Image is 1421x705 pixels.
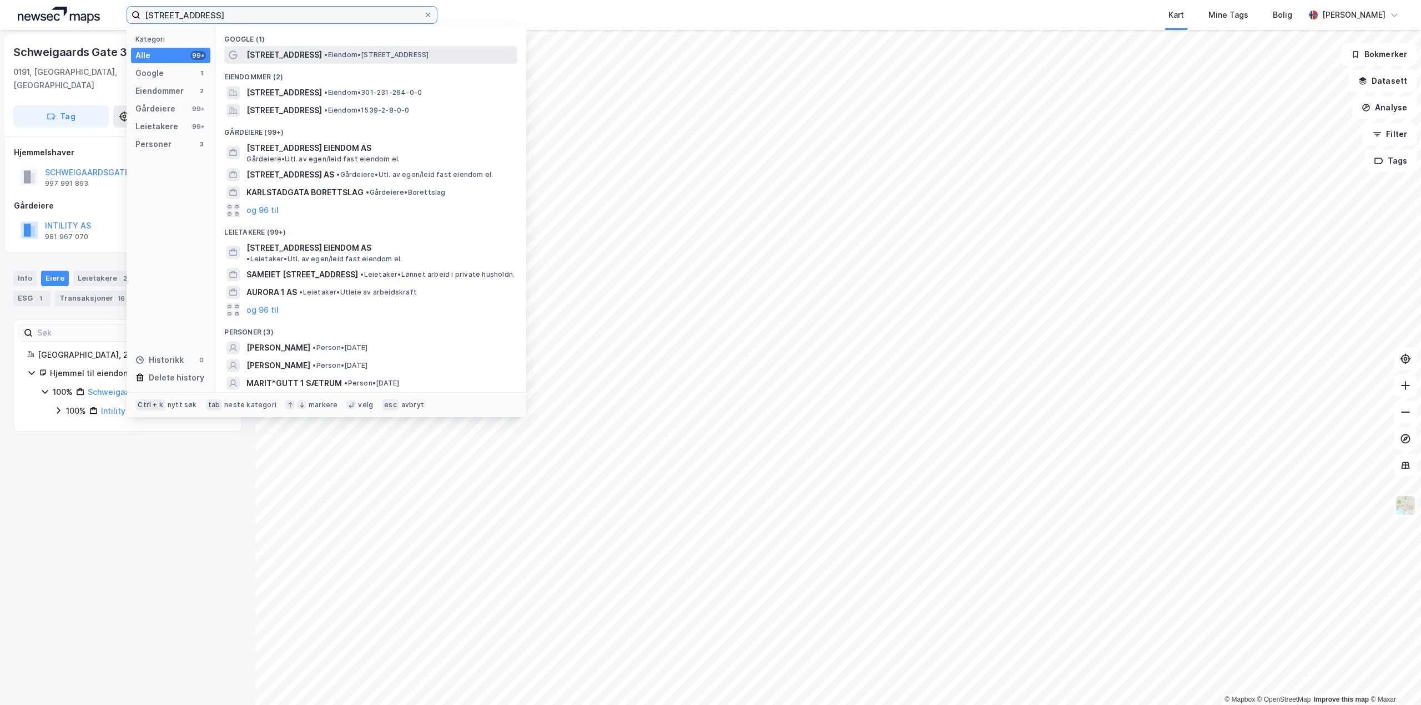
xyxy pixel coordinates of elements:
div: 3 [197,140,206,149]
span: [STREET_ADDRESS] [246,48,322,62]
input: Søk [33,324,154,341]
span: • [336,170,340,179]
div: Leietakere (99+) [215,219,526,239]
span: Eiendom • [STREET_ADDRESS] [324,50,429,59]
div: tab [206,399,223,410]
button: Filter [1363,123,1417,145]
div: ESG [13,291,51,306]
span: [STREET_ADDRESS] [246,104,322,117]
div: [PERSON_NAME] [1322,8,1385,22]
div: 100% [53,386,73,399]
span: Person • [DATE] [313,361,367,370]
div: Kart [1168,8,1184,22]
iframe: Chat Widget [1365,652,1421,705]
div: Bolig [1273,8,1292,22]
button: Analyse [1352,97,1417,119]
div: 2 [119,273,130,284]
div: Leietakere [73,271,135,286]
div: Hjemmelshaver [14,146,241,159]
div: 99+ [190,122,206,131]
div: Leietakere [135,120,178,133]
span: Gårdeiere • Borettslag [366,188,445,197]
input: Søk på adresse, matrikkel, gårdeiere, leietakere eller personer [140,7,424,23]
div: Eiendommer [135,84,184,98]
img: Z [1395,495,1416,516]
div: 997 991 893 [45,179,88,188]
button: Bokmerker [1342,43,1417,65]
div: Google [135,67,164,80]
span: Leietaker • Lønnet arbeid i private husholdn. [360,270,515,279]
span: [PERSON_NAME] [246,341,310,354]
span: • [246,255,250,263]
span: Leietaker • Utl. av egen/leid fast eiendom el. [246,255,402,263]
div: Gårdeiere [14,199,241,212]
span: • [299,288,303,296]
div: 16 [115,293,127,304]
span: KARLSTADGATA BORETTSLAG [246,186,364,199]
div: Google (1) [215,26,526,46]
div: velg [358,400,373,409]
span: Person • [DATE] [344,379,399,388]
span: [STREET_ADDRESS] AS [246,168,334,181]
span: MARIT*GUTT 1 SÆTRUM [246,377,342,390]
span: • [344,379,347,387]
span: • [313,343,316,352]
div: Gårdeiere (99+) [215,119,526,139]
div: Personer [135,138,172,151]
span: • [324,106,327,114]
span: Eiendom • 1539-2-8-0-0 [324,106,409,115]
div: 100% [66,404,86,418]
span: • [366,188,369,196]
div: Gårdeiere [135,102,175,115]
button: Tags [1365,150,1417,172]
div: Kategori [135,35,210,43]
div: Alle [135,49,150,62]
div: Personer (3) [215,319,526,339]
button: og 96 til [246,303,279,317]
div: Mine Tags [1208,8,1248,22]
span: AURORA 1 AS [246,286,297,299]
button: Tag [13,105,109,128]
button: Datasett [1349,70,1417,92]
div: Schweigaards Gate 39 [13,43,137,61]
span: Person • [DATE] [313,343,367,352]
a: Schweigaardsgate 39 AS [88,387,184,397]
div: Hjemmel til eiendomsrett [50,367,228,380]
div: 0 [197,356,206,364]
div: 981 967 070 [45,232,88,241]
div: 2 [197,87,206,95]
span: • [324,88,327,97]
a: Intility AS [101,406,138,415]
span: • [313,361,316,369]
div: avbryt [401,400,424,409]
div: Historikk [135,353,184,367]
div: 99+ [190,104,206,113]
div: 0191, [GEOGRAPHIC_DATA], [GEOGRAPHIC_DATA] [13,65,155,92]
span: Eiendom • 301-231-264-0-0 [324,88,422,97]
button: og 96 til [246,204,279,217]
div: Ctrl + k [135,399,165,410]
img: logo.a4113a55bc3d86da70a041830d287a7e.svg [18,7,100,23]
div: 99+ [190,51,206,60]
div: 1 [35,293,46,304]
div: Transaksjoner [55,291,132,306]
div: Delete history [149,371,204,384]
span: [STREET_ADDRESS] EIENDOM AS [246,141,513,155]
div: Eiere [41,271,69,286]
span: SAMEIET [STREET_ADDRESS] [246,268,358,281]
div: 1 [197,69,206,78]
span: Leietaker • Utleie av arbeidskraft [299,288,417,297]
div: Info [13,271,37,286]
span: Gårdeiere • Utl. av egen/leid fast eiendom el. [246,155,400,164]
span: [STREET_ADDRESS] EIENDOM AS [246,241,371,255]
span: • [324,50,327,59]
div: Eiendommer (2) [215,64,526,84]
a: Mapbox [1225,696,1255,703]
div: [GEOGRAPHIC_DATA], 234/57 [38,348,228,362]
span: [PERSON_NAME] [246,359,310,372]
div: neste kategori [224,400,276,409]
span: • [360,270,364,278]
span: [STREET_ADDRESS] [246,86,322,99]
div: Kontrollprogram for chat [1365,652,1421,705]
span: Gårdeiere • Utl. av egen/leid fast eiendom el. [336,170,493,179]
